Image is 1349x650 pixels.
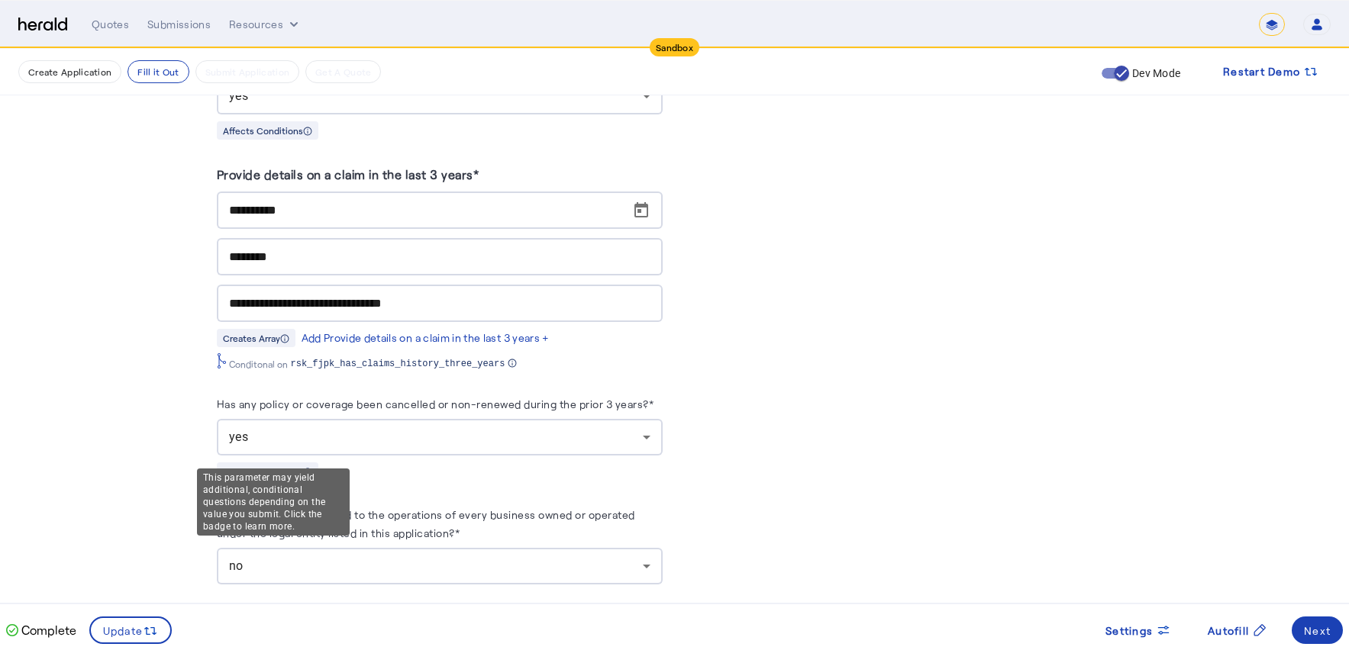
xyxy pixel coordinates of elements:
[147,17,211,32] div: Submissions
[1223,63,1300,81] span: Restart Demo
[18,621,76,639] p: Complete
[18,18,67,32] img: Herald Logo
[217,121,318,140] div: Affects Conditions
[217,508,635,539] label: Has the applicant attested to the operations of every business owned or operated under the legal ...
[18,60,121,83] button: Create Application
[1211,58,1331,85] button: Restart Demo
[103,623,144,639] span: Update
[1093,616,1183,644] button: Settings
[89,616,173,644] button: Update
[217,329,295,347] div: Creates Array
[195,60,299,83] button: Submit Application
[650,38,699,56] div: Sandbox
[229,558,244,573] span: no
[229,430,249,444] span: yes
[291,358,505,370] span: rsk_fjpk_has_claims_history_three_years
[1208,623,1249,639] span: Autofill
[1196,616,1280,644] button: Autofill
[305,60,381,83] button: Get A Quote
[217,397,654,410] label: Has any policy or coverage been cancelled or non-renewed during the prior 3 years?*
[229,358,288,370] span: Conditonal on
[302,330,550,346] div: Add Provide details on a claim in the last 3 years +
[127,60,189,83] button: Fill it Out
[229,88,249,103] span: yes
[217,167,479,182] label: Provide details on a claim in the last 3 years*
[1129,66,1180,81] label: Dev Mode
[197,468,350,536] div: This parameter may yield additional, conditional questions depending on the value you submit. Cli...
[92,17,129,32] div: Quotes
[1105,623,1153,639] span: Settings
[1292,616,1343,644] button: Next
[229,17,302,32] button: Resources dropdown menu
[623,192,660,229] button: Open calendar
[1304,623,1331,639] div: Next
